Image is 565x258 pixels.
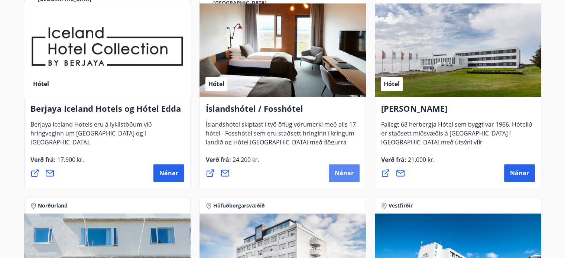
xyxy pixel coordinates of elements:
[381,156,435,170] span: Verð frá :
[56,156,84,164] span: 17.900 kr.
[206,120,356,161] span: Íslandshótel skiptast í tvö öflug vörumerki með alls 17 hótel - Fosshótel sem eru staðsett hringi...
[381,103,535,120] h4: [PERSON_NAME]
[159,169,178,177] span: Nánar
[504,164,535,182] button: Nánar
[389,202,413,209] span: Vestfirðir
[206,156,259,170] span: Verð frá :
[335,169,354,177] span: Nánar
[384,80,400,88] span: Hótel
[510,169,529,177] span: Nánar
[213,202,265,209] span: Höfuðborgarsvæðið
[30,120,152,152] span: Berjaya Iceland Hotels eru á lykilstöðum við hringveginn um [GEOGRAPHIC_DATA] og í [GEOGRAPHIC_DA...
[38,202,68,209] span: Norðurland
[406,156,435,164] span: 21.000 kr.
[381,120,532,161] span: Fallegt 68 herbergja Hótel sem byggt var 1966. Hótelið er staðsett miðsvæðis á [GEOGRAPHIC_DATA] ...
[153,164,184,182] button: Nánar
[30,156,84,170] span: Verð frá :
[329,164,360,182] button: Nánar
[231,156,259,164] span: 24.200 kr.
[33,80,49,88] span: Hótel
[30,103,184,120] h4: Berjaya Iceland Hotels og Hótel Edda
[206,103,360,120] h4: Íslandshótel / Fosshótel
[208,80,224,88] span: Hótel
